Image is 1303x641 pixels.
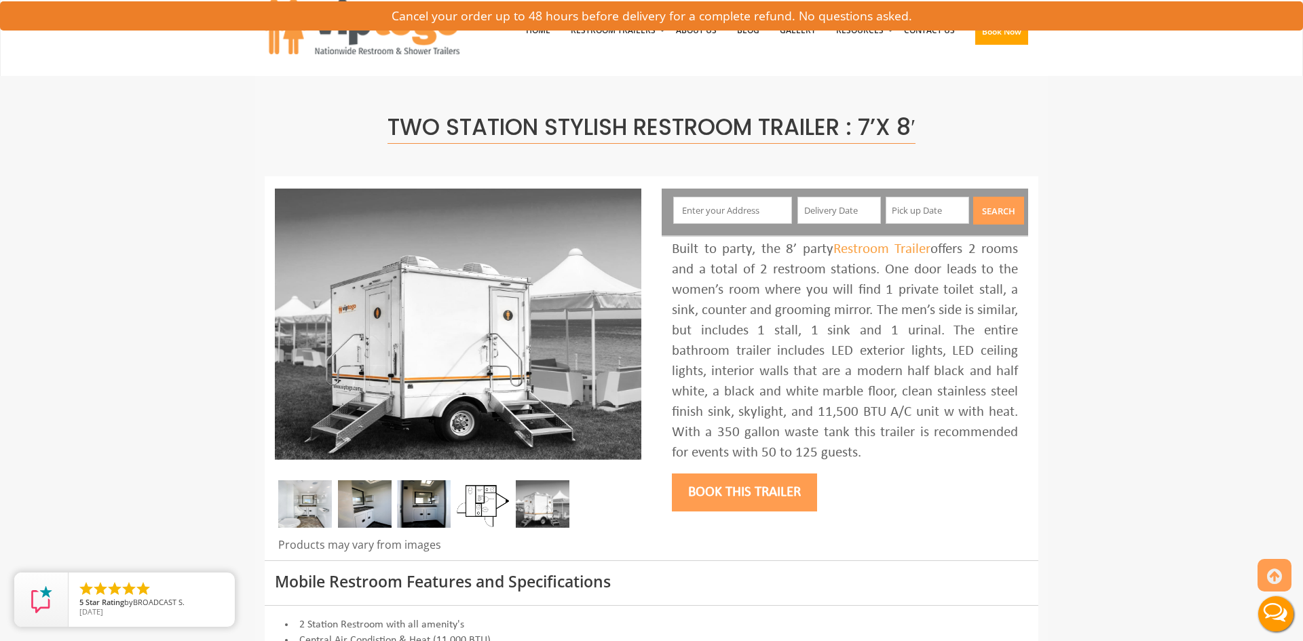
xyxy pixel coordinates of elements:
div: Built to party, the 8’ party offers 2 rooms and a total of 2 restroom stations. One door leads to... [672,239,1018,463]
img: A mini restroom trailer with two separate stations and separate doors for males and females [516,480,569,528]
li:  [107,581,123,597]
button: Book this trailer [672,473,817,511]
span: by [79,598,224,608]
li:  [135,581,151,597]
li:  [78,581,94,597]
span: [DATE] [79,606,103,617]
button: Live Chat [1249,587,1303,641]
button: Search [973,197,1024,225]
h3: Mobile Restroom Features and Specifications [275,573,1028,590]
input: Pick up Date [886,197,969,224]
img: DSC_0004_email [397,480,451,528]
img: Review Rating [28,586,55,613]
span: 5 [79,597,83,607]
span: Two Station Stylish Restroom Trailer : 7’x 8′ [388,111,915,144]
span: Star Rating [86,597,124,607]
button: Book Now [975,19,1028,45]
img: Floor Plan of 2 station Mini restroom with sink and toilet [457,480,510,528]
li:  [92,581,109,597]
li:  [121,581,137,597]
li: 2 Station Restroom with all amenity's [275,617,1028,633]
span: BROADCAST S. [133,597,185,607]
img: Inside of complete restroom with a stall, a urinal, tissue holders, cabinets and mirror [278,480,332,528]
div: Products may vary from images [275,537,641,560]
a: Restroom Trailer [833,242,931,256]
input: Enter your Address [673,197,793,224]
input: Delivery Date [797,197,881,224]
img: DSC_0016_email [338,480,392,528]
img: A mini restroom trailer with two separate stations and separate doors for males and females [275,189,641,460]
